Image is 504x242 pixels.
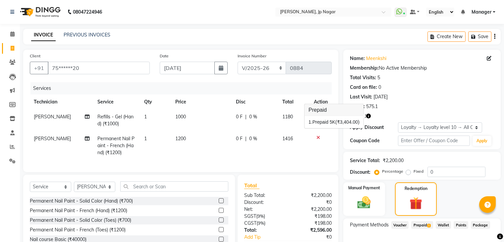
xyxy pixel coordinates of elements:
span: [PERSON_NAME] [34,114,71,120]
button: Save [468,31,491,42]
div: Service Total: [350,157,380,164]
input: Search by Name/Mobile/Email/Code [48,62,150,74]
iframe: chat widget [476,215,497,235]
b: 08047224946 [73,3,102,21]
span: 9% [257,213,264,219]
div: Coupon Code [350,137,398,144]
h3: Prepaid [305,104,364,116]
span: Permanent Nail Paint - French (Hand) (₹1200) [97,136,135,155]
span: Payment Methods [350,221,389,228]
span: Wallet [436,221,451,229]
div: Discount: [350,169,370,176]
th: Qty [140,94,171,109]
th: Service [93,94,140,109]
th: Action [310,94,332,109]
div: ( ) [239,213,288,220]
div: ₹0 [288,199,337,206]
div: Total: [239,227,288,234]
div: Discount: [239,199,288,206]
span: 0 F [236,135,243,142]
button: +91 [30,62,48,74]
img: _gift.svg [406,196,426,211]
div: Permanent Nail Paint - French (Hand) (₹1200) [30,207,127,214]
span: Refills - Gel (Hand) (₹1000) [97,114,134,127]
span: 1000 [175,114,186,120]
div: ₹2,200.00 [383,157,404,164]
span: Voucher [391,221,409,229]
span: CGST [244,220,256,226]
span: SGST [244,213,256,219]
div: ₹2,596.00 [288,227,337,234]
span: 0 F [236,113,243,120]
div: Permanent Nail Paint - Solid Color (Hand) (₹700) [30,198,133,205]
a: INVOICE [31,29,56,41]
div: Services [30,82,337,94]
span: 9% [258,220,264,226]
span: | [245,135,247,142]
a: Meenkshi [366,55,386,62]
div: Membership: [350,65,379,72]
div: Card on file: [350,84,377,91]
img: _cash.svg [353,195,375,210]
th: Total [278,94,310,109]
label: Percentage [382,168,403,174]
div: ₹198.00 [288,220,337,227]
th: Technician [30,94,93,109]
button: Apply [473,136,491,146]
div: 5 [377,74,380,81]
th: Price [171,94,232,109]
label: Manual Payment [348,185,380,191]
input: Enter Offer / Coupon Code [398,136,470,146]
span: 0 % [249,135,257,142]
th: Disc [232,94,278,109]
div: No Active Membership [350,65,494,72]
div: Permanent Nail Paint - Solid Color (Toes) (₹700) [30,217,131,224]
div: ₹2,200.00 [288,192,337,199]
span: Points [454,221,468,229]
span: (₹3,404.00) [335,119,360,125]
div: Apply Discount [350,124,398,131]
img: logo [17,3,62,21]
div: ₹2,200.00 [288,206,337,213]
div: [DATE] [373,93,388,100]
span: 1 [144,114,147,120]
span: [PERSON_NAME] [34,136,71,142]
div: 575.1 [366,103,378,110]
div: Total Visits: [350,74,376,81]
label: Fixed [414,168,423,174]
div: Prepaid 5K [308,119,360,126]
span: Total [244,182,259,189]
span: Manager [472,9,491,16]
div: Points: [350,103,365,110]
label: Client [30,53,40,59]
div: Net: [239,206,288,213]
div: ₹0 [296,234,336,241]
span: Prepaid [411,221,433,229]
div: ( ) [239,220,288,227]
label: Invoice Number [238,53,266,59]
button: Create New [427,31,466,42]
span: 1416 [282,136,293,142]
div: Last Visit: [350,93,372,100]
a: PREVIOUS INVOICES [64,32,110,38]
label: Date [160,53,169,59]
label: Redemption [405,186,427,192]
span: 1 [427,224,431,228]
div: Name: [350,55,365,62]
div: ₹198.00 [288,213,337,220]
span: 1 [144,136,147,142]
span: 1200 [175,136,186,142]
div: 0 [378,84,381,91]
span: | [245,113,247,120]
input: Search or Scan [120,181,228,192]
span: 1180 [282,114,293,120]
div: Permanent Nail Paint - French (Toes) (₹1200) [30,226,126,233]
a: Add Tip [239,234,296,241]
span: 0 % [249,113,257,120]
div: Sub Total: [239,192,288,199]
span: 1. [308,119,312,125]
span: Package [471,221,490,229]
